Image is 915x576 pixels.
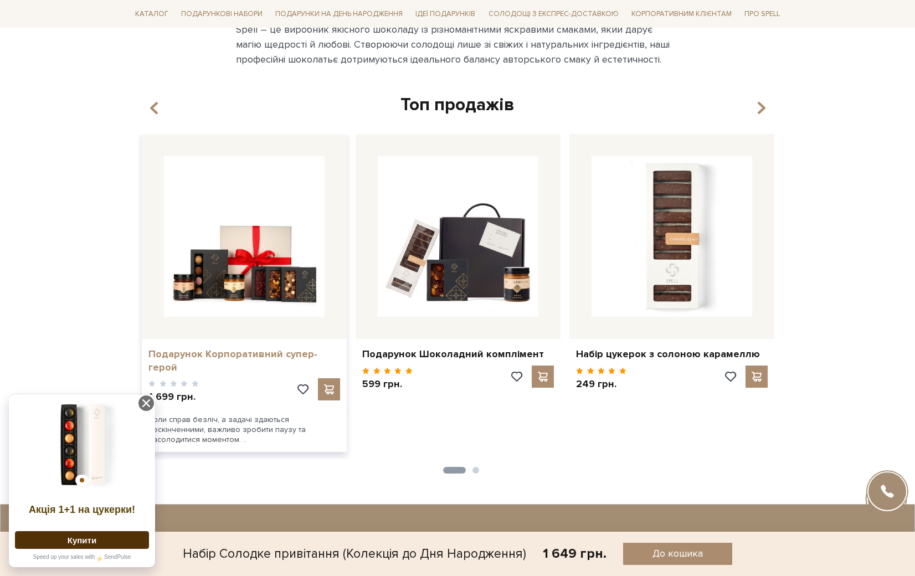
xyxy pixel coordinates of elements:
a: Корпоративним клієнтам [627,4,736,23]
button: До кошика [623,543,732,565]
span: Ідеї подарунків [411,6,480,23]
span: Каталог [131,6,173,23]
span: До кошика [652,547,703,560]
span: Подарунки на День народження [271,6,407,23]
a: Солодощі з експрес-доставкою [484,4,623,23]
p: 1 699 грн. [148,390,199,403]
button: 2 of 2 [472,467,479,474]
a: Набір цукерок з солоною карамеллю [576,348,768,361]
span: Про Spell [740,6,784,23]
div: Spell – це виробник якісного шоколаду із різноманітними яскравими смаками, який дарує магію щедро... [236,22,679,67]
div: Коли справ безліч, а задачі здаються нескінченними, важливо зробити паузу та насолодитися моменто... [142,408,347,452]
a: Подарунок Корпоративний супер-герой [148,348,340,374]
div: Топ продажів [137,94,778,117]
p: 599 грн. [362,378,413,390]
button: 1 of 2 [443,467,466,474]
p: 249 грн. [576,378,626,390]
span: Подарункові набори [177,6,267,23]
a: Подарунок Шоколадний комплімент [362,348,554,361]
div: 1 649 грн. [543,545,606,562]
div: Набір Солодке привітання (Колекція до Дня Народження) [183,543,526,565]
